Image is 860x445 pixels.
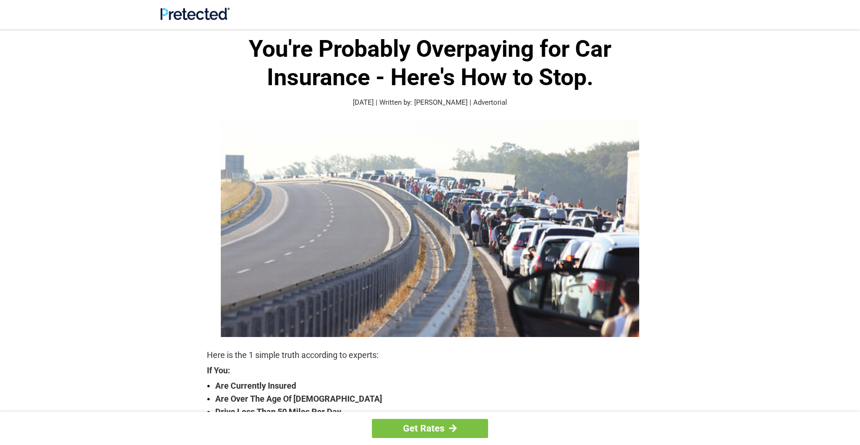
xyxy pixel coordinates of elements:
[215,405,653,418] strong: Drive Less Than 50 Miles Per Day
[207,97,653,108] p: [DATE] | Written by: [PERSON_NAME] | Advertorial
[160,7,230,20] img: Site Logo
[215,392,653,405] strong: Are Over The Age Of [DEMOGRAPHIC_DATA]
[160,13,230,22] a: Site Logo
[207,349,653,362] p: Here is the 1 simple truth according to experts:
[207,35,653,92] h1: You're Probably Overpaying for Car Insurance - Here's How to Stop.
[207,366,653,375] strong: If You:
[215,379,653,392] strong: Are Currently Insured
[372,419,488,438] a: Get Rates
